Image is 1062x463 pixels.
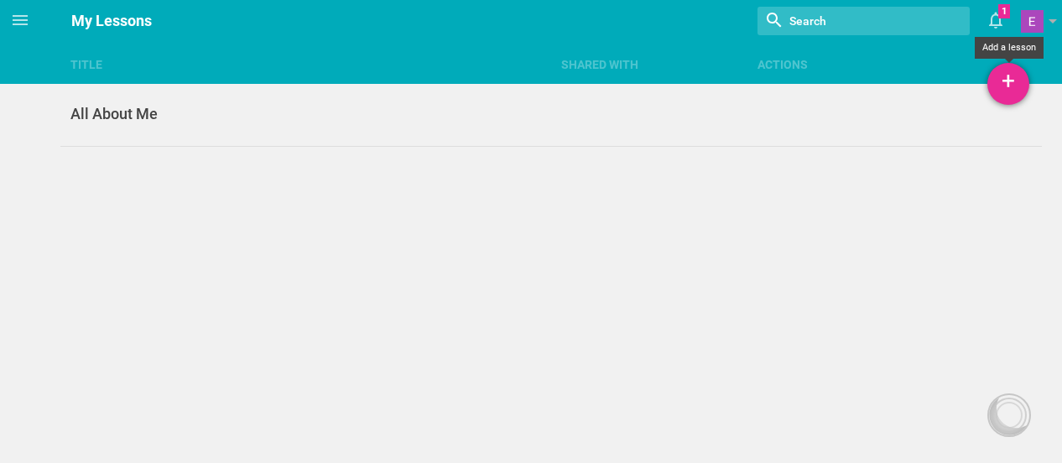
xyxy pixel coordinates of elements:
[551,56,747,73] div: Shared with
[60,104,551,124] div: All About Me
[788,10,914,32] input: Search
[747,56,1042,73] div: Actions
[60,84,1041,147] a: All About Me
[987,63,1029,105] div: +
[60,56,551,73] div: Title
[975,37,1044,59] div: Add a lesson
